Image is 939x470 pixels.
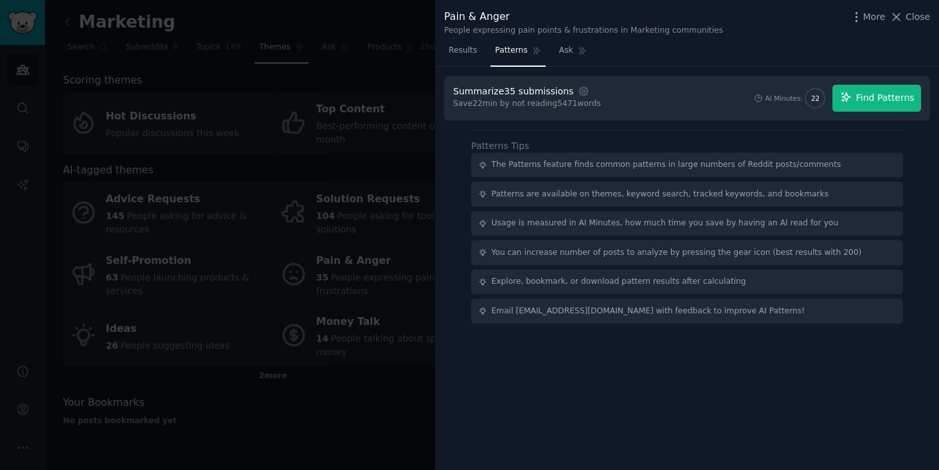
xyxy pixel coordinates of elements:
[492,276,746,288] div: Explore, bookmark, or download pattern results after calculating
[492,189,828,200] div: Patterns are available on themes, keyword search, tracked keywords, and bookmarks
[444,40,481,67] a: Results
[559,45,573,57] span: Ask
[856,91,915,105] span: Find Patterns
[850,10,886,24] button: More
[492,247,862,259] div: You can increase number of posts to analyze by pressing the gear icon (best results with 200)
[444,9,723,25] div: Pain & Anger
[492,218,839,229] div: Usage is measured in AI Minutes, how much time you save by having an AI read for you
[863,10,886,24] span: More
[495,45,527,57] span: Patterns
[444,25,723,37] div: People expressing pain points & frustrations in Marketing communities
[765,94,803,103] div: AI Minutes:
[453,98,601,110] div: Save 22 min by not reading 5471 words
[890,10,930,24] button: Close
[906,10,930,24] span: Close
[492,306,805,317] div: Email [EMAIL_ADDRESS][DOMAIN_NAME] with feedback to improve AI Patterns!
[492,159,841,171] div: The Patterns feature finds common patterns in large numbers of Reddit posts/comments
[471,141,529,151] label: Patterns Tips
[555,40,591,67] a: Ask
[453,85,573,98] div: Summarize 35 submissions
[449,45,477,57] span: Results
[490,40,545,67] a: Patterns
[811,94,819,103] span: 22
[832,85,921,112] button: Find Patterns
